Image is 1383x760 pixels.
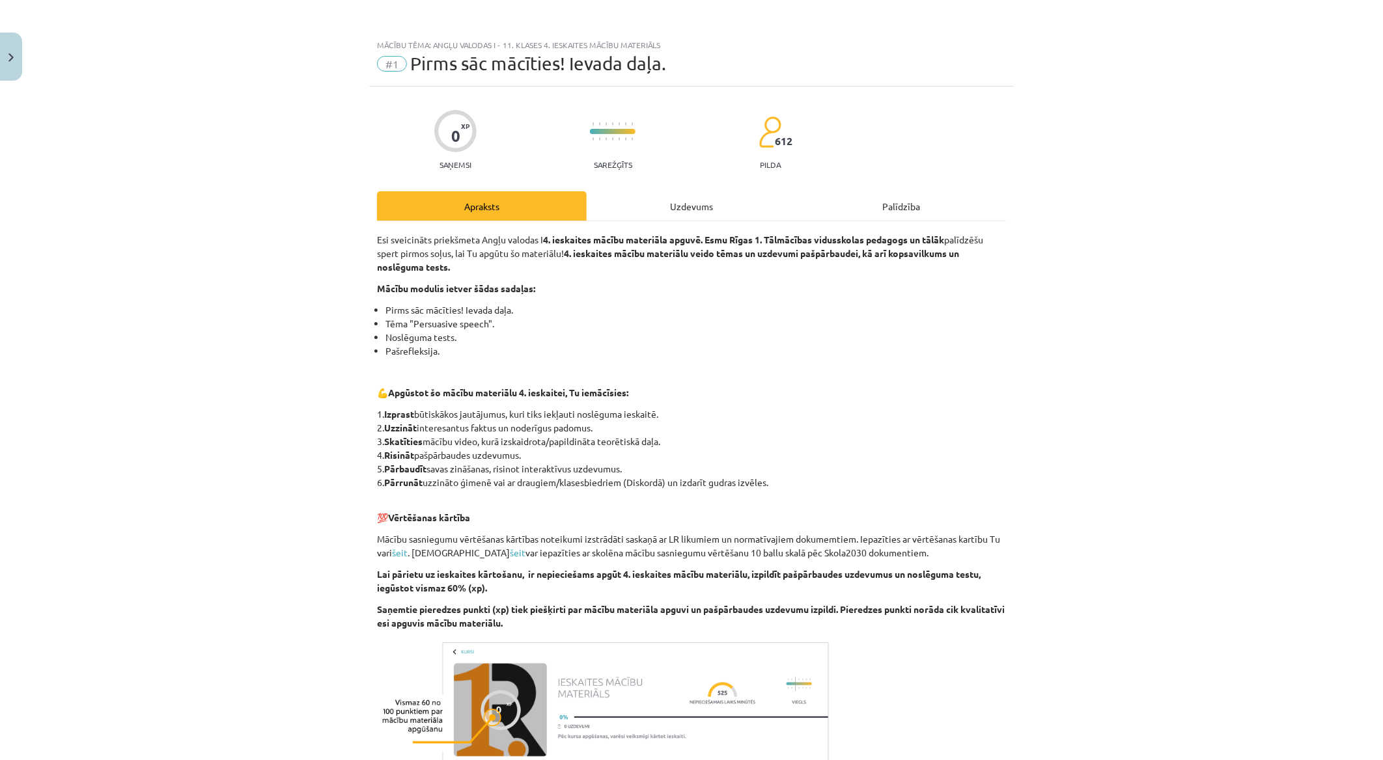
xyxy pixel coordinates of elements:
[510,547,525,558] a: šeit
[377,282,535,294] strong: Mācību modulis ietver šādas sadaļas:
[392,547,408,558] a: šeit
[543,234,944,245] strong: 4. ieskaites mācību materiāla apguvē. Esmu Rīgas 1. Tālmācības vidusskolas pedagogs un tālāk
[593,137,594,141] img: icon-short-line-57e1e144782c952c97e751825c79c345078a6d821885a25fce030b3d8c18986b.svg
[388,387,628,398] b: Apgūstot šo mācību materiālu 4. ieskaitei, Tu iemācīsies:
[377,233,1006,274] p: Esi sveicināts priekšmeta Angļu valodas I palīdzēšu spert pirmos soļus, lai Tu apgūtu šo materiālu!
[384,408,414,420] b: Izprast
[377,56,407,72] span: #1
[632,122,633,126] img: icon-short-line-57e1e144782c952c97e751825c79c345078a6d821885a25fce030b3d8c18986b.svg
[606,137,607,141] img: icon-short-line-57e1e144782c952c97e751825c79c345078a6d821885a25fce030b3d8c18986b.svg
[385,317,1006,331] li: Tēma "Persuasive speech".
[434,160,477,169] p: Saņemsi
[377,40,1006,49] div: Mācību tēma: Angļu valodas i - 11. klases 4. ieskaites mācību materiāls
[410,53,666,74] span: Pirms sāc mācīties! Ievada daļa.
[775,135,792,147] span: 612
[377,407,1006,489] p: 1. būtiskākos jautājumus, kuri tiks iekļauti noslēguma ieskaitē. 2. interesantus faktus un noderī...
[606,122,607,126] img: icon-short-line-57e1e144782c952c97e751825c79c345078a6d821885a25fce030b3d8c18986b.svg
[8,53,14,62] img: icon-close-lesson-0947bae3869378f0d4975bcd49f059093ad1ed9edebbc8119c70593378902aed.svg
[384,422,417,433] b: Uzzināt
[377,603,1005,629] b: Saņemtie pieredzes punkti (xp) tiek piešķirti par mācību materiāla apguvi un pašpārbaudes uzdevum...
[377,247,959,273] strong: 4. ieskaites mācību materiālu veido tēmas un uzdevumi pašpārbaudei, kā arī kopsavilkums un noslēg...
[384,476,423,488] b: Pārrunāt
[594,160,632,169] p: Sarežģīts
[612,137,613,141] img: icon-short-line-57e1e144782c952c97e751825c79c345078a6d821885a25fce030b3d8c18986b.svg
[612,122,613,126] img: icon-short-line-57e1e144782c952c97e751825c79c345078a6d821885a25fce030b3d8c18986b.svg
[385,344,1006,358] li: Pašrefleksija.
[377,568,981,593] b: Lai pārietu uz ieskaites kārtošanu, ir nepieciešams apgūt 4. ieskaites mācību materiālu, izpildīt...
[377,532,1006,560] p: Mācību sasniegumu vērtēšanas kārtības noteikumi izstrādāti saskaņā ar LR likumiem un normatīvajie...
[385,303,1006,317] li: Pirms sāc mācīties! Ievada daļa.
[599,122,600,126] img: icon-short-line-57e1e144782c952c97e751825c79c345078a6d821885a25fce030b3d8c18986b.svg
[587,191,796,221] div: Uzdevums
[384,435,423,447] b: Skatīties
[619,137,620,141] img: icon-short-line-57e1e144782c952c97e751825c79c345078a6d821885a25fce030b3d8c18986b.svg
[632,137,633,141] img: icon-short-line-57e1e144782c952c97e751825c79c345078a6d821885a25fce030b3d8c18986b.svg
[377,497,1006,524] p: 💯
[760,160,781,169] p: pilda
[377,191,587,221] div: Apraksts
[593,122,594,126] img: icon-short-line-57e1e144782c952c97e751825c79c345078a6d821885a25fce030b3d8c18986b.svg
[619,122,620,126] img: icon-short-line-57e1e144782c952c97e751825c79c345078a6d821885a25fce030b3d8c18986b.svg
[796,191,1006,221] div: Palīdzība
[384,449,414,461] b: Risināt
[625,122,626,126] img: icon-short-line-57e1e144782c952c97e751825c79c345078a6d821885a25fce030b3d8c18986b.svg
[385,331,1006,344] li: Noslēguma tests.
[451,127,460,145] div: 0
[599,137,600,141] img: icon-short-line-57e1e144782c952c97e751825c79c345078a6d821885a25fce030b3d8c18986b.svg
[461,122,469,129] span: XP
[384,463,426,474] b: Pārbaudīt
[759,116,781,148] img: students-c634bb4e5e11cddfef0936a35e636f08e4e9abd3cc4e673bd6f9a4125e45ecb1.svg
[377,386,1006,400] p: 💪
[625,137,626,141] img: icon-short-line-57e1e144782c952c97e751825c79c345078a6d821885a25fce030b3d8c18986b.svg
[388,511,470,523] b: Vērtēšanas kārtība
